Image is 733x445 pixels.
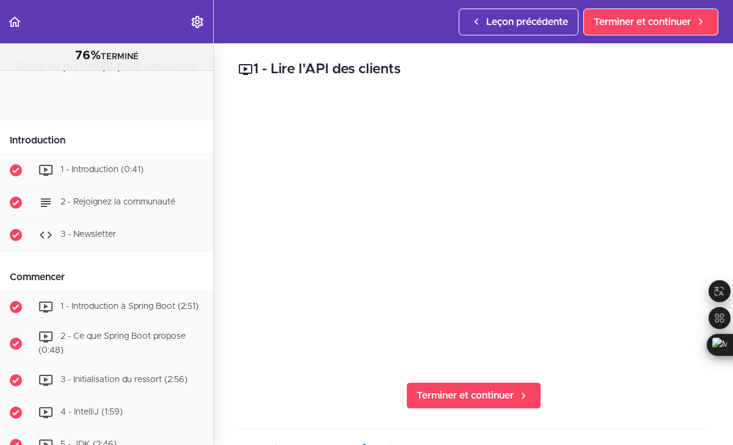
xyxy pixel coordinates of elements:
[406,382,541,409] a: Terminer et continuer
[238,98,709,363] iframe: Lecteur vidéo
[101,52,139,61] font: TERMINÉ
[459,9,578,35] a: Leçon précédente
[594,17,691,27] font: Terminer et continuer
[253,62,401,76] font: 1 - Lire l'API des clients
[486,17,568,27] font: Leçon précédente
[38,332,186,355] font: 2 - Ce que Spring Boot propose (0:48)
[60,198,175,206] font: 2 - Rejoignez la communauté
[7,15,22,29] svg: Retour au programme du cours
[60,375,188,384] font: 3 - Initialisation du ressort (2:56)
[417,391,514,400] font: Terminer et continuer
[75,49,101,62] font: 76%
[60,302,199,311] font: 1 - Introduction à Spring Boot (2:51)
[190,15,205,29] svg: Menu Paramètres
[60,165,144,174] font: 1 - Introduction (0:41)
[10,272,65,282] font: Commencer
[10,136,65,145] font: Introduction
[583,9,718,35] a: Terminer et continuer
[60,230,116,239] font: 3 - Newsletter
[60,408,123,416] font: 4 - IntelliJ (1:59)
